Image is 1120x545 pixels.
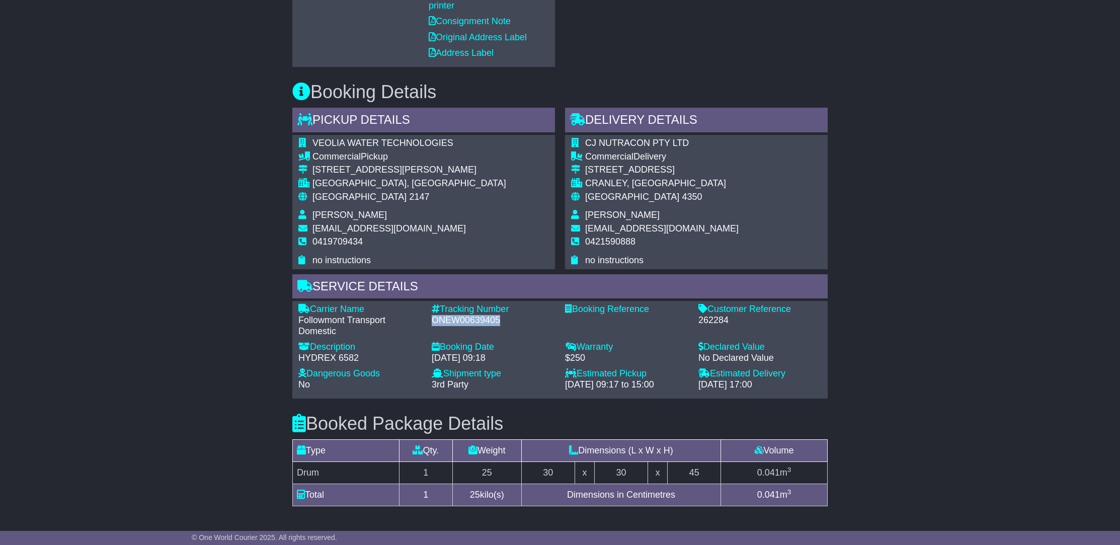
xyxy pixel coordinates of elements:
[432,342,555,353] div: Booking Date
[429,48,494,58] a: Address Label
[312,151,506,163] div: Pickup
[399,484,452,506] td: 1
[585,237,635,247] span: 0421590888
[292,274,828,301] div: Service Details
[787,488,791,496] sup: 3
[452,462,521,484] td: 25
[757,468,780,478] span: 0.041
[312,151,361,162] span: Commercial
[298,379,310,390] span: No
[721,440,828,462] td: Volume
[585,165,739,176] div: [STREET_ADDRESS]
[698,379,822,391] div: [DATE] 17:00
[312,223,466,233] span: [EMAIL_ADDRESS][DOMAIN_NAME]
[452,440,521,462] td: Weight
[648,462,667,484] td: x
[312,237,363,247] span: 0419709434
[293,462,399,484] td: Drum
[298,353,422,364] div: HYDREX 6582
[668,462,721,484] td: 45
[298,368,422,379] div: Dangerous Goods
[298,304,422,315] div: Carrier Name
[565,353,688,364] div: $250
[565,368,688,379] div: Estimated Pickup
[293,440,399,462] td: Type
[432,304,555,315] div: Tracking Number
[452,484,521,506] td: kilo(s)
[432,353,555,364] div: [DATE] 09:18
[432,368,555,379] div: Shipment type
[432,315,555,326] div: ONEW00639405
[787,466,791,474] sup: 3
[565,342,688,353] div: Warranty
[312,178,506,189] div: [GEOGRAPHIC_DATA], [GEOGRAPHIC_DATA]
[429,32,527,42] a: Original Address Label
[292,414,828,434] h3: Booked Package Details
[521,484,721,506] td: Dimensions in Centimetres
[312,192,407,202] span: [GEOGRAPHIC_DATA]
[721,484,828,506] td: m
[432,379,468,390] span: 3rd Party
[312,138,453,148] span: VEOLIA WATER TECHNOLOGIES
[292,108,555,135] div: Pickup Details
[429,16,511,26] a: Consignment Note
[585,192,679,202] span: [GEOGRAPHIC_DATA]
[698,342,822,353] div: Declared Value
[585,151,739,163] div: Delivery
[585,255,644,265] span: no instructions
[312,210,387,220] span: [PERSON_NAME]
[585,223,739,233] span: [EMAIL_ADDRESS][DOMAIN_NAME]
[721,462,828,484] td: m
[575,462,594,484] td: x
[585,151,633,162] span: Commercial
[698,315,822,326] div: 262284
[192,533,337,541] span: © One World Courier 2025. All rights reserved.
[399,440,452,462] td: Qty.
[698,304,822,315] div: Customer Reference
[565,108,828,135] div: Delivery Details
[409,192,429,202] span: 2147
[470,490,480,500] span: 25
[312,165,506,176] div: [STREET_ADDRESS][PERSON_NAME]
[698,368,822,379] div: Estimated Delivery
[565,304,688,315] div: Booking Reference
[565,379,688,391] div: [DATE] 09:17 to 15:00
[585,138,689,148] span: CJ NUTRACON PTY LTD
[298,342,422,353] div: Description
[682,192,702,202] span: 4350
[292,82,828,102] h3: Booking Details
[595,462,648,484] td: 30
[757,490,780,500] span: 0.041
[293,484,399,506] td: Total
[521,462,575,484] td: 30
[312,255,371,265] span: no instructions
[298,315,422,337] div: Followmont Transport Domestic
[585,210,660,220] span: [PERSON_NAME]
[399,462,452,484] td: 1
[585,178,739,189] div: CRANLEY, [GEOGRAPHIC_DATA]
[521,440,721,462] td: Dimensions (L x W x H)
[698,353,822,364] div: No Declared Value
